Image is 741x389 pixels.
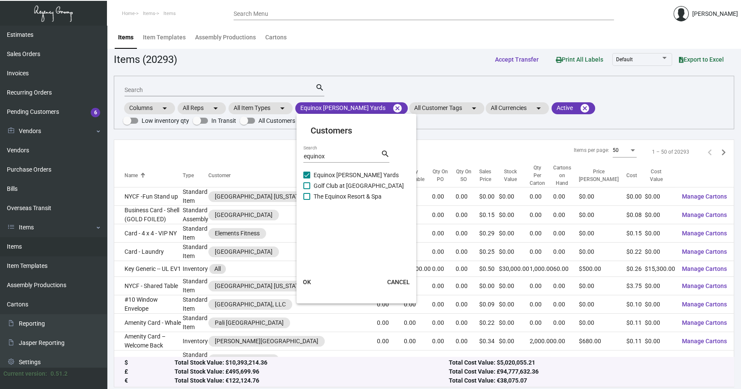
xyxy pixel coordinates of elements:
mat-icon: search [380,149,389,159]
mat-card-title: Customers [310,124,403,137]
span: OK [303,279,311,285]
div: 0.51.2 [50,369,68,378]
button: CANCEL [380,274,416,290]
div: Current version: [3,369,47,378]
span: Equinox [PERSON_NAME] Yards [314,170,399,180]
button: OK [293,274,320,290]
span: CANCEL [387,279,409,285]
span: Golf Club at [GEOGRAPHIC_DATA] [314,181,404,191]
span: The Equinox Resort & Spa [314,191,382,202]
